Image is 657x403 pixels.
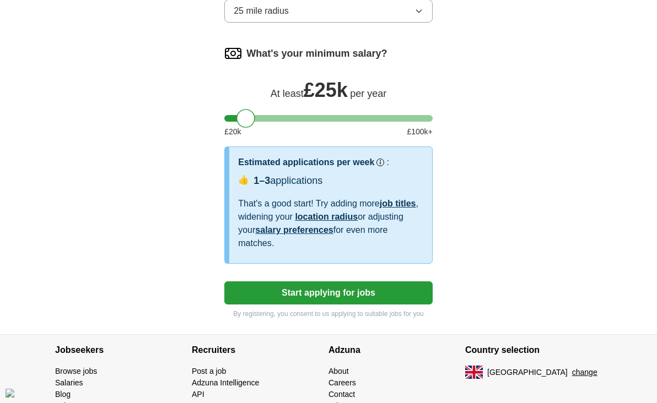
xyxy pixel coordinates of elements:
[487,367,568,378] span: [GEOGRAPHIC_DATA]
[192,390,204,399] a: API
[55,367,97,375] a: Browse jobs
[55,390,71,399] a: Blog
[380,199,416,208] a: job titles
[238,197,423,250] div: That's a good start! Try adding more , widening your or adjusting your for even more matches.
[465,335,602,366] h4: Country selection
[465,366,483,379] img: UK flag
[234,4,289,18] span: 25 mile radius
[224,126,241,138] span: £ 20 k
[295,212,358,221] a: location radius
[6,389,14,397] div: Cookie consent button
[55,378,83,387] a: Salaries
[328,390,355,399] a: Contact
[246,46,387,61] label: What's your minimum salary?
[192,367,226,375] a: Post a job
[6,389,14,397] img: Cookie%20settings
[271,88,304,99] span: At least
[328,367,349,375] a: About
[224,45,242,62] img: salary.png
[572,367,597,378] button: change
[238,173,249,187] span: 👍
[192,378,259,387] a: Adzuna Intelligence
[350,88,386,99] span: per year
[328,378,356,387] a: Careers
[238,156,374,169] h3: Estimated applications per week
[304,79,348,101] span: £ 25k
[224,281,433,304] button: Start applying for jobs
[255,225,333,235] a: salary preferences
[254,175,270,186] span: 1–3
[254,173,322,188] div: applications
[386,156,389,169] h3: :
[224,309,433,319] p: By registering, you consent to us applying to suitable jobs for you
